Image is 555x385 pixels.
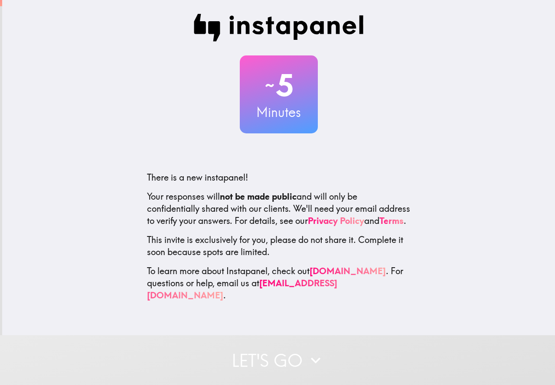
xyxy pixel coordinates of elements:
[220,191,297,202] b: not be made public
[310,265,386,276] a: [DOMAIN_NAME]
[240,68,318,103] h2: 5
[308,215,364,226] a: Privacy Policy
[264,72,276,98] span: ~
[147,234,411,258] p: This invite is exclusively for you, please do not share it. Complete it soon because spots are li...
[147,172,248,183] span: There is a new instapanel!
[379,215,404,226] a: Terms
[147,191,411,227] p: Your responses will and will only be confidentially shared with our clients. We'll need your emai...
[240,103,318,121] h3: Minutes
[194,14,364,42] img: Instapanel
[147,278,337,301] a: [EMAIL_ADDRESS][DOMAIN_NAME]
[147,265,411,301] p: To learn more about Instapanel, check out . For questions or help, email us at .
